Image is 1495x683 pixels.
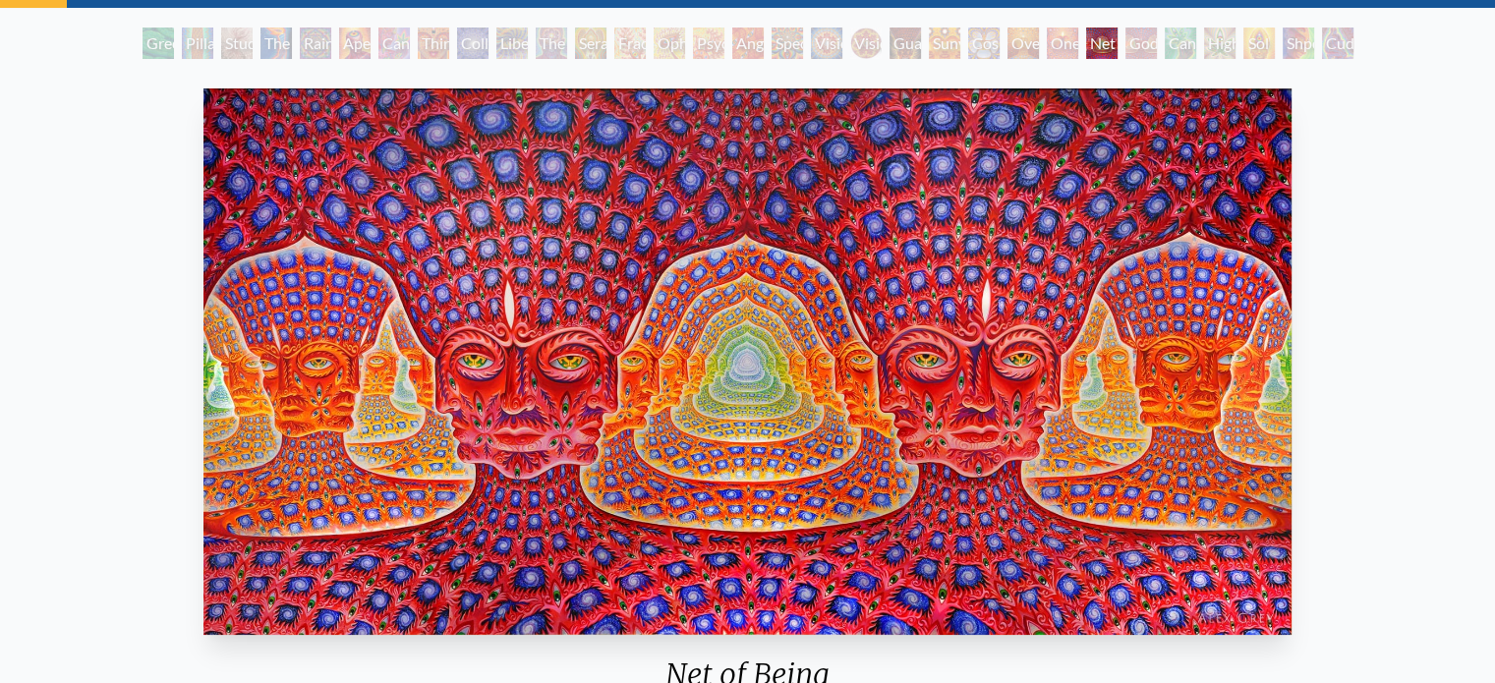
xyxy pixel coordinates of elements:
[1204,28,1236,59] div: Higher Vision
[850,28,882,59] div: Vision [PERSON_NAME]
[339,28,371,59] div: Aperture
[260,28,292,59] div: The Torch
[457,28,489,59] div: Collective Vision
[1243,28,1275,59] div: Sol Invictus
[732,28,764,59] div: Angel Skin
[300,28,331,59] div: Rainbow Eye Ripple
[1007,28,1039,59] div: Oversoul
[772,28,803,59] div: Spectral Lotus
[143,28,174,59] div: Green Hand
[654,28,685,59] div: Ophanic Eyelash
[1165,28,1196,59] div: Cannafist
[182,28,213,59] div: Pillar of Awareness
[221,28,253,59] div: Study for the Great Turn
[614,28,646,59] div: Fractal Eyes
[1047,28,1078,59] div: One
[378,28,410,59] div: Cannabis Sutra
[1125,28,1157,59] div: Godself
[536,28,567,59] div: The Seer
[1086,28,1118,59] div: Net of Being
[968,28,1000,59] div: Cosmic Elf
[575,28,606,59] div: Seraphic Transport Docking on the Third Eye
[418,28,449,59] div: Third Eye Tears of Joy
[203,88,1291,635] img: Net-of-Being-2021-Alex-Grey-watermarked.jpeg
[496,28,528,59] div: Liberation Through Seeing
[929,28,960,59] div: Sunyata
[811,28,842,59] div: Vision Crystal
[890,28,921,59] div: Guardian of Infinite Vision
[1322,28,1353,59] div: Cuddle
[1283,28,1314,59] div: Shpongled
[693,28,724,59] div: Psychomicrograph of a Fractal Paisley Cherub Feather Tip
